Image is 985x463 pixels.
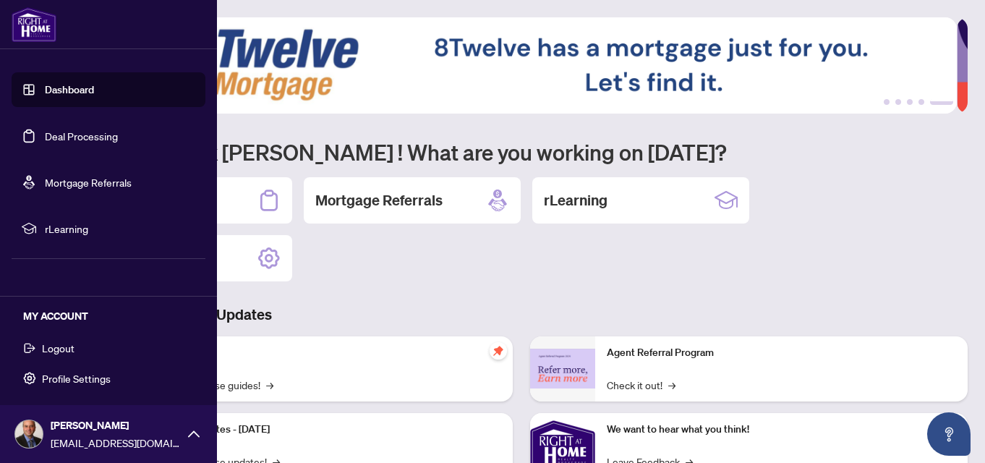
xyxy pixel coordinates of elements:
button: 3 [907,99,913,105]
button: 1 [884,99,890,105]
a: Deal Processing [45,129,118,143]
h1: Welcome back [PERSON_NAME] ! What are you working on [DATE]? [75,138,968,166]
img: Agent Referral Program [530,349,595,388]
p: Platform Updates - [DATE] [152,422,501,438]
span: pushpin [490,342,507,360]
h5: MY ACCOUNT [23,308,205,324]
span: → [668,377,675,393]
button: 5 [930,99,953,105]
span: rLearning [45,221,195,237]
span: [PERSON_NAME] [51,417,181,433]
span: Logout [42,336,74,360]
h2: rLearning [544,190,607,211]
img: Profile Icon [15,420,43,448]
button: Profile Settings [12,366,205,391]
span: → [266,377,273,393]
a: Check it out!→ [607,377,675,393]
img: logo [12,7,56,42]
a: Mortgage Referrals [45,176,132,189]
p: Agent Referral Program [607,345,956,361]
h3: Brokerage & Industry Updates [75,305,968,325]
button: 4 [918,99,924,105]
span: Profile Settings [42,367,111,390]
h2: Mortgage Referrals [315,190,443,211]
span: [EMAIL_ADDRESS][DOMAIN_NAME] [51,435,181,451]
button: 2 [895,99,901,105]
img: Slide 4 [75,17,957,114]
p: We want to hear what you think! [607,422,956,438]
button: Logout [12,336,205,360]
p: Self-Help [152,345,501,361]
a: Dashboard [45,83,94,96]
button: Open asap [927,412,971,456]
